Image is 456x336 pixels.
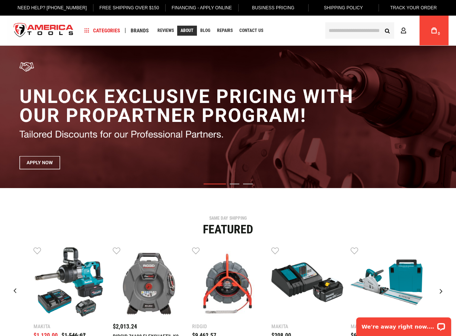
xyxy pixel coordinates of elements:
[154,26,177,36] a: Reviews
[192,324,264,329] div: Ridgid
[113,246,185,318] img: RIDGID 76198 FLEXSHAFT™, K9-204+ FOR 2-4
[34,246,105,318] img: Makita GWT10T 40V max XGT® Brushless Cordless 4‑Sp. High‑Torque 1" Sq. Drive D‑Handle Extended An...
[113,323,137,330] span: $2,013.24
[113,246,185,320] a: RIDGID 76198 FLEXSHAFT™, K9-204+ FOR 2-4
[351,324,422,329] div: Makita
[192,246,264,318] img: RIDGID 76883 SEESNAKE® MINI PRO
[217,28,233,33] span: Repairs
[351,246,422,320] a: MAKITA SP6000J1 6-1/2" PLUNGE CIRCULAR SAW, 55" GUIDE RAIL, 12 AMP, ELECTRIC BRAKE, CASE
[177,26,197,36] a: About
[131,28,149,33] span: Brands
[157,28,174,33] span: Reviews
[127,26,152,36] a: Brands
[34,246,105,320] a: Makita GWT10T 40V max XGT® Brushless Cordless 4‑Sp. High‑Torque 1" Sq. Drive D‑Handle Extended An...
[192,246,264,320] a: RIDGID 76883 SEESNAKE® MINI PRO
[181,28,194,33] span: About
[380,23,394,38] button: Search
[81,26,124,36] a: Categories
[6,282,24,300] div: Previous slide
[271,324,343,329] div: Makita
[200,28,210,33] span: Blog
[239,28,263,33] span: Contact Us
[438,32,440,36] span: 0
[84,28,120,33] span: Categories
[236,26,267,36] a: Contact Us
[351,313,456,336] iframe: LiveChat chat widget
[7,17,80,45] img: America Tools
[324,5,363,10] span: Shipping Policy
[427,16,441,45] a: 0
[351,246,422,318] img: MAKITA SP6000J1 6-1/2" PLUNGE CIRCULAR SAW, 55" GUIDE RAIL, 12 AMP, ELECTRIC BRAKE, CASE
[6,216,450,220] div: SAME DAY SHIPPING
[6,223,450,235] div: Featured
[7,17,80,45] a: store logo
[271,246,343,318] img: MAKITA BL1840BDC1 18V LXT® LITHIUM-ION BATTERY AND CHARGER STARTER PACK, BL1840B, DC18RC (4.0AH)
[271,246,343,320] a: MAKITA BL1840BDC1 18V LXT® LITHIUM-ION BATTERY AND CHARGER STARTER PACK, BL1840B, DC18RC (4.0AH)
[432,282,450,300] div: Next slide
[214,26,236,36] a: Repairs
[197,26,214,36] a: Blog
[34,324,105,329] div: Makita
